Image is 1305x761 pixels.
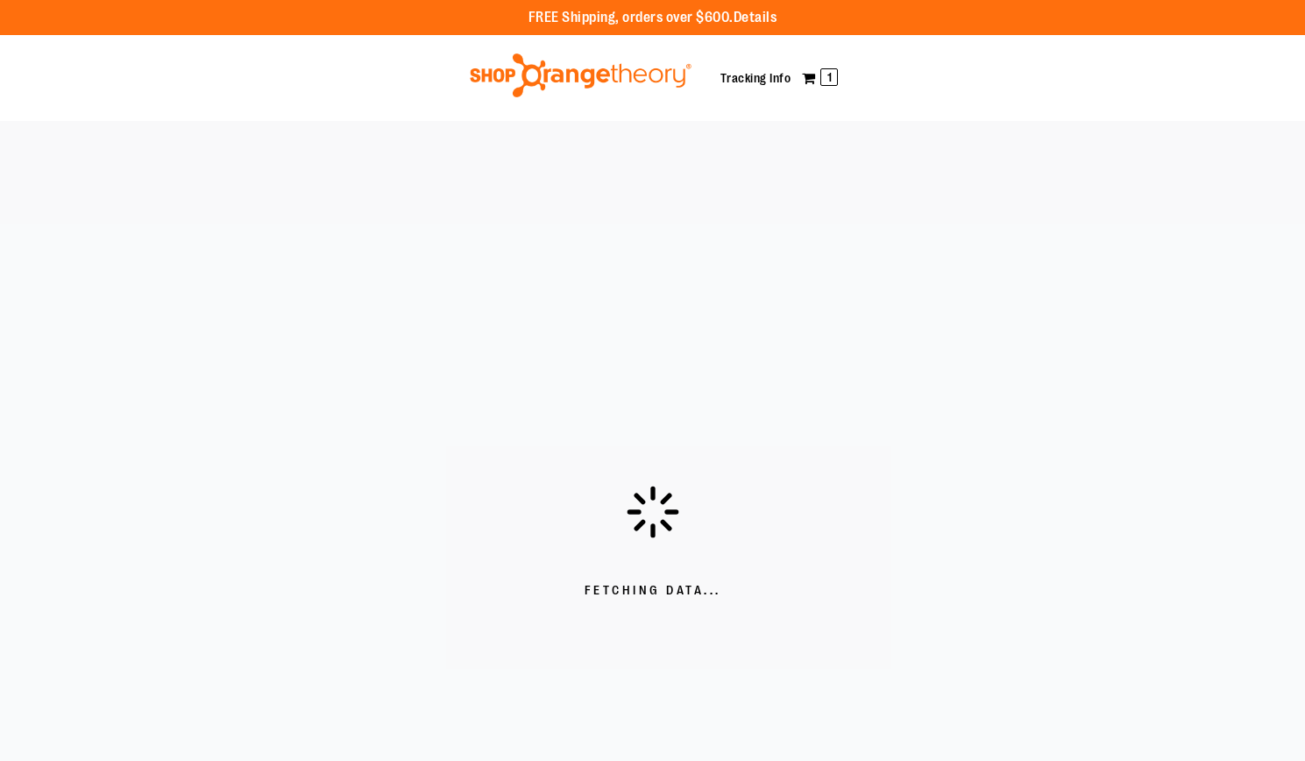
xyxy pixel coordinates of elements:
[528,8,777,28] p: FREE Shipping, orders over $600.
[585,582,721,600] span: Fetching Data...
[734,10,777,25] a: Details
[467,53,694,97] img: Shop Orangetheory
[820,68,838,86] span: 1
[720,71,791,85] a: Tracking Info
